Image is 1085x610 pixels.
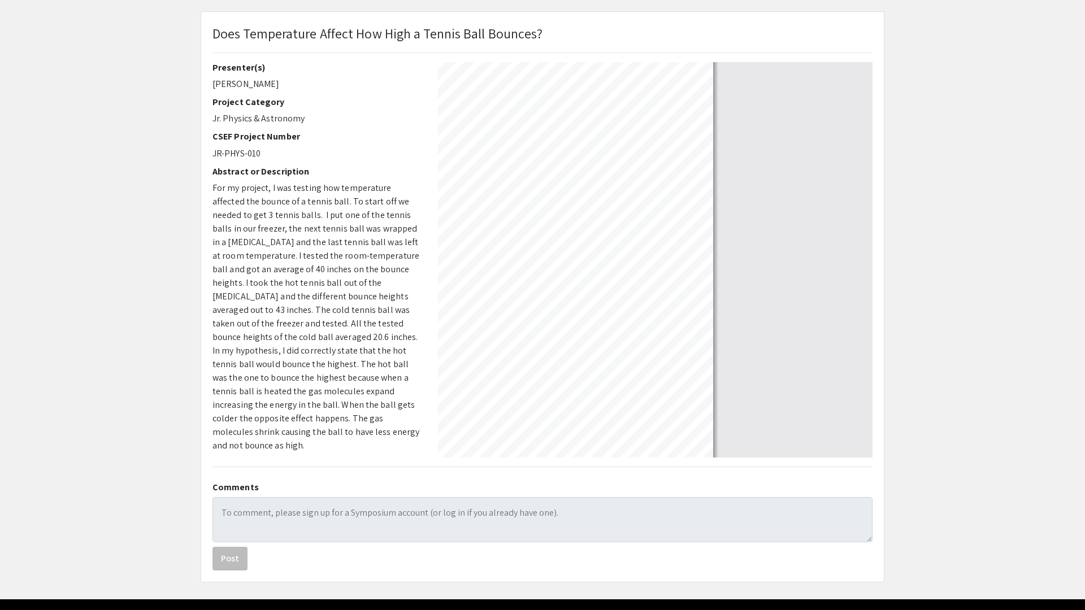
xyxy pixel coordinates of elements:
[212,112,421,125] p: Jr. Physics & Astronomy
[212,182,419,451] span: For my project, I was testing how temperature affected the bounce of a tennis ball. To start off ...
[212,77,421,91] p: [PERSON_NAME]
[212,482,873,493] h2: Comments
[212,62,421,73] h2: Presenter(s)
[212,166,421,177] h2: Abstract or Description
[212,131,421,142] h2: CSEF Project Number
[1037,559,1077,602] iframe: Chat
[212,547,248,570] button: Post
[212,97,421,107] h2: Project Category
[212,23,543,43] p: Does Temperature Affect How High a Tennis Ball Bounces?
[212,147,421,160] p: JR-PHYS-010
